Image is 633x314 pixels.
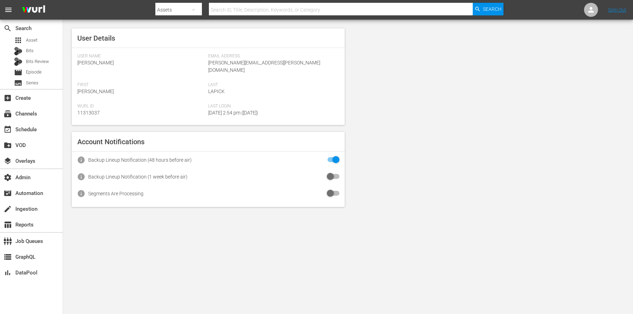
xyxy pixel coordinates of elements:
span: Bits Review [26,58,49,65]
span: Automation [3,189,12,197]
span: User Details [77,34,115,42]
span: VOD [3,141,12,149]
div: Bits Review [14,57,22,66]
span: Email Address: [208,54,336,59]
span: 11313037 [77,110,100,116]
span: Account Notifications [77,138,145,146]
div: Segments Are Processing [88,191,143,196]
span: Series [14,79,22,87]
span: Channels [3,110,12,118]
span: Episode [14,68,22,77]
span: User Name: [77,54,205,59]
span: Reports [3,221,12,229]
span: Ingestion [3,205,12,213]
span: Last Login [208,104,336,109]
div: Backup Lineup Notification (48 hours before air) [88,157,192,163]
span: Job Queues [3,237,12,245]
span: info [77,156,85,164]
span: Overlays [3,157,12,165]
span: Asset [26,37,37,44]
span: Search [483,3,501,15]
span: menu [4,6,13,14]
span: Asset [14,36,22,44]
span: DataPool [3,268,12,277]
span: Lapick [208,89,225,94]
span: GraphQL [3,253,12,261]
a: Sign Out [608,7,626,13]
span: Series [26,79,38,86]
span: Admin [3,173,12,182]
span: Episode [26,69,42,76]
span: [PERSON_NAME] [77,60,114,65]
div: Bits [14,47,22,55]
button: Search [473,3,504,15]
span: info [77,189,85,198]
img: ans4CAIJ8jUAAAAAAAAAAAAAAAAAAAAAAAAgQb4GAAAAAAAAAAAAAAAAAAAAAAAAJMjXAAAAAAAAAAAAAAAAAAAAAAAAgAT5G... [17,2,50,18]
span: Bits [26,47,34,54]
div: Backup Lineup Notification (1 week before air) [88,174,188,180]
span: First [77,82,205,88]
span: Create [3,94,12,102]
span: [DATE] 2:54 pm ([DATE]) [208,110,258,116]
span: [PERSON_NAME][EMAIL_ADDRESS][PERSON_NAME][DOMAIN_NAME] [208,60,320,73]
span: [PERSON_NAME] [77,89,114,94]
span: Last [208,82,336,88]
span: Search [3,24,12,33]
span: info [77,173,85,181]
span: Wurl Id [77,104,205,109]
span: Schedule [3,125,12,134]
